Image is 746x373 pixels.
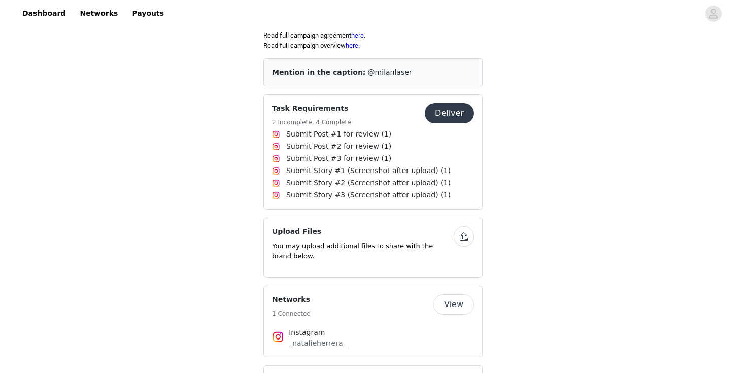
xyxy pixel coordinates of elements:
span: Submit Post #1 for review (1) [286,129,391,140]
p: You may upload additional files to share with the brand below. [272,241,454,261]
span: Submit Story #2 (Screenshot after upload) (1) [286,178,451,188]
a: Dashboard [16,2,72,25]
p: _natalieherrera_ [289,338,457,349]
a: Payouts [126,2,170,25]
button: View [433,294,474,315]
h5: 2 Incomplete, 4 Complete [272,118,351,127]
img: Instagram Icon [272,179,280,187]
a: here [351,31,364,39]
a: here [346,42,358,49]
button: Deliver [425,103,474,123]
span: Submit Story #1 (Screenshot after upload) (1) [286,165,451,176]
div: avatar [708,6,718,22]
span: @milanlaser [368,68,412,76]
img: Instagram Icon [272,191,280,199]
span: Submit Post #3 for review (1) [286,153,391,164]
div: Task Requirements [263,94,483,210]
h4: Task Requirements [272,103,351,114]
img: Instagram Icon [272,167,280,175]
img: Instagram Icon [272,130,280,139]
h5: 1 Connected [272,309,311,318]
div: Networks [263,286,483,357]
img: Instagram Icon [272,143,280,151]
h4: Networks [272,294,311,305]
a: Networks [74,2,124,25]
span: Submit Story #3 (Screenshot after upload) (1) [286,190,451,200]
img: Instagram Icon [272,331,284,343]
span: Mention in the caption: [272,68,365,76]
span: Read full campaign agreement . [263,31,365,39]
img: Instagram Icon [272,155,280,163]
span: Submit Post #2 for review (1) [286,141,391,152]
h4: Upload Files [272,226,454,237]
h4: Instagram [289,327,457,338]
span: Read full campaign overview . [263,42,360,49]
